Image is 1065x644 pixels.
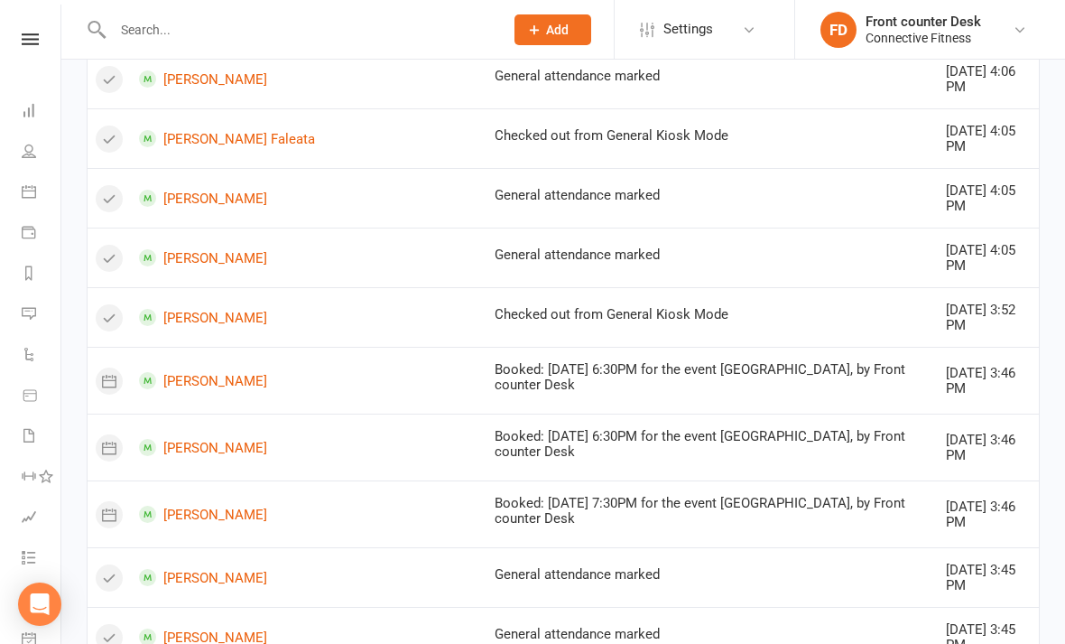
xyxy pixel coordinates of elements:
[495,307,931,322] div: Checked out from General Kiosk Mode
[946,243,1031,273] div: [DATE] 4:05 PM
[946,563,1031,593] div: [DATE] 3:45 PM
[495,496,931,526] div: Booked: [DATE] 7:30PM for the event [GEOGRAPHIC_DATA], by Front counter Desk
[22,377,62,417] a: Product Sales
[22,133,62,173] a: People
[22,580,62,621] a: What's New
[139,309,478,326] a: [PERSON_NAME]
[495,188,931,203] div: General attendance marked
[946,64,1031,94] div: [DATE] 4:06 PM
[946,499,1031,529] div: [DATE] 3:46 PM
[22,214,62,255] a: Payments
[139,439,478,456] a: [PERSON_NAME]
[22,92,62,133] a: Dashboard
[866,14,981,30] div: Front counter Desk
[495,69,931,84] div: General attendance marked
[663,9,713,50] span: Settings
[495,128,931,144] div: Checked out from General Kiosk Mode
[107,17,491,42] input: Search...
[139,130,478,147] a: [PERSON_NAME] Faleata
[820,12,857,48] div: FD
[139,506,478,523] a: [PERSON_NAME]
[18,583,61,626] div: Open Intercom Messenger
[946,124,1031,154] div: [DATE] 4:05 PM
[946,433,1031,462] div: [DATE] 3:46 PM
[139,569,478,586] a: [PERSON_NAME]
[139,249,478,266] a: [PERSON_NAME]
[546,23,569,37] span: Add
[495,362,931,392] div: Booked: [DATE] 6:30PM for the event [GEOGRAPHIC_DATA], by Front counter Desk
[495,247,931,263] div: General attendance marked
[495,567,931,583] div: General attendance marked
[946,366,1031,396] div: [DATE] 3:46 PM
[946,303,1031,332] div: [DATE] 3:52 PM
[22,499,62,539] a: Assessments
[866,30,981,46] div: Connective Fitness
[139,190,478,207] a: [PERSON_NAME]
[22,173,62,214] a: Calendar
[495,429,931,459] div: Booked: [DATE] 6:30PM for the event [GEOGRAPHIC_DATA], by Front counter Desk
[946,183,1031,213] div: [DATE] 4:05 PM
[139,372,478,389] a: [PERSON_NAME]
[495,627,931,642] div: General attendance marked
[22,255,62,295] a: Reports
[139,70,478,88] a: [PERSON_NAME]
[514,14,591,45] button: Add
